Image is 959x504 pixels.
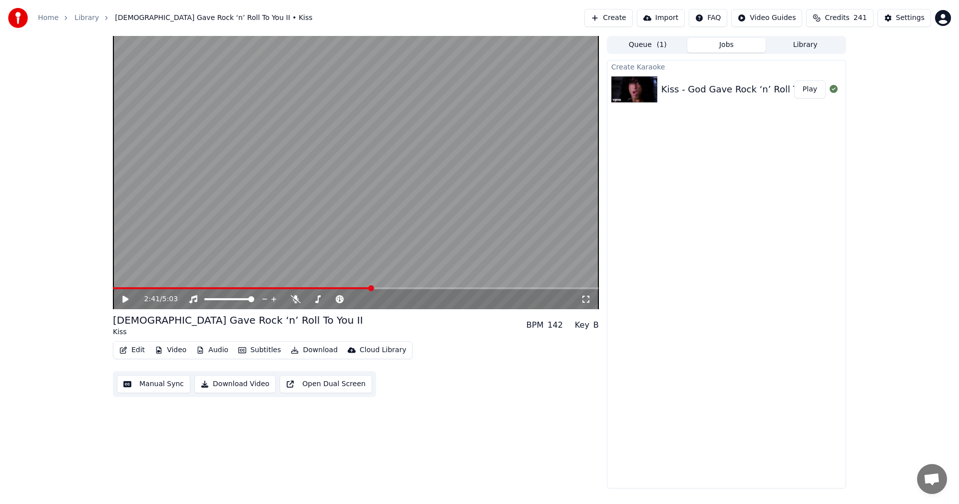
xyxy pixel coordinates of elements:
div: Create Karaoke [607,60,846,72]
span: ( 1 ) [657,40,667,50]
div: / [144,294,168,304]
div: Öppna chatt [917,464,947,494]
button: Subtitles [234,343,285,357]
button: Audio [192,343,232,357]
button: Play [794,80,826,98]
a: Home [38,13,58,23]
button: Open Dual Screen [280,375,372,393]
a: Library [74,13,99,23]
button: FAQ [689,9,727,27]
div: Settings [896,13,925,23]
span: 5:03 [162,294,178,304]
button: Queue [608,38,687,52]
button: Video Guides [731,9,802,27]
span: 2:41 [144,294,160,304]
nav: breadcrumb [38,13,313,23]
button: Video [151,343,190,357]
span: 241 [854,13,867,23]
div: 142 [547,319,563,331]
div: BPM [526,319,543,331]
button: Credits241 [806,9,873,27]
button: Import [637,9,685,27]
button: Download Video [194,375,276,393]
button: Library [766,38,845,52]
button: Jobs [687,38,766,52]
div: Cloud Library [360,345,406,355]
button: Settings [878,9,931,27]
div: B [593,319,599,331]
img: youka [8,8,28,28]
button: Manual Sync [117,375,190,393]
div: [DEMOGRAPHIC_DATA] Gave Rock ‘n’ Roll To You II [113,313,363,327]
div: Kiss - God Gave Rock ‘n’ Roll To You II [661,82,829,96]
button: Download [287,343,342,357]
button: Create [584,9,633,27]
span: Credits [825,13,849,23]
div: Key [575,319,589,331]
button: Edit [115,343,149,357]
div: Kiss [113,327,363,337]
span: [DEMOGRAPHIC_DATA] Gave Rock ‘n’ Roll To You II • Kiss [115,13,312,23]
